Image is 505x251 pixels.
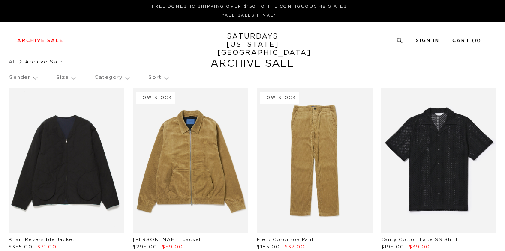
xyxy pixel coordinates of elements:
[260,92,299,104] div: Low Stock
[162,245,183,249] span: $59.00
[136,92,175,104] div: Low Stock
[9,237,75,242] a: Khari Reversible Jacket
[409,245,430,249] span: $39.00
[9,245,33,249] span: $355.00
[56,68,75,87] p: Size
[381,245,404,249] span: $195.00
[257,245,280,249] span: $185.00
[133,245,157,249] span: $295.00
[9,68,37,87] p: Gender
[133,237,201,242] a: [PERSON_NAME] Jacket
[37,245,57,249] span: $71.00
[25,59,63,64] span: Archive Sale
[285,245,305,249] span: $37.00
[217,33,288,57] a: SATURDAYS[US_STATE][GEOGRAPHIC_DATA]
[21,12,478,19] p: *ALL SALES FINAL*
[381,237,458,242] a: Canty Cotton Lace SS Shirt
[452,38,481,43] a: Cart (0)
[21,3,478,10] p: FREE DOMESTIC SHIPPING OVER $150 TO THE CONTIGUOUS 48 STATES
[9,59,16,64] a: All
[94,68,129,87] p: Category
[416,38,439,43] a: Sign In
[17,38,63,43] a: Archive Sale
[148,68,168,87] p: Sort
[475,39,478,43] small: 0
[257,237,314,242] a: Field Corduroy Pant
